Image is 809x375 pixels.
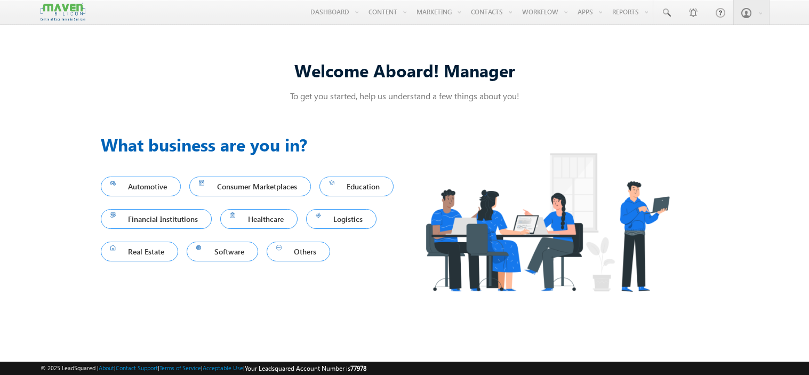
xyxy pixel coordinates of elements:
span: Software [196,244,249,259]
img: Custom Logo [41,3,85,21]
a: Terms of Service [159,364,201,371]
span: Others [276,244,321,259]
span: Logistics [316,212,367,226]
img: Industry.png [405,132,690,313]
span: Automotive [110,179,172,194]
a: Acceptable Use [203,364,243,371]
p: To get you started, help us understand a few things about you! [101,90,709,101]
h3: What business are you in? [101,132,405,157]
span: Real Estate [110,244,169,259]
a: Contact Support [116,364,158,371]
div: Welcome Aboard! Manager [101,59,709,82]
span: Education [329,179,385,194]
span: 77978 [350,364,366,372]
span: © 2025 LeadSquared | | | | | [41,363,366,373]
span: Healthcare [230,212,288,226]
span: Consumer Marketplaces [199,179,301,194]
a: About [99,364,114,371]
span: Your Leadsquared Account Number is [245,364,366,372]
span: Financial Institutions [110,212,203,226]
